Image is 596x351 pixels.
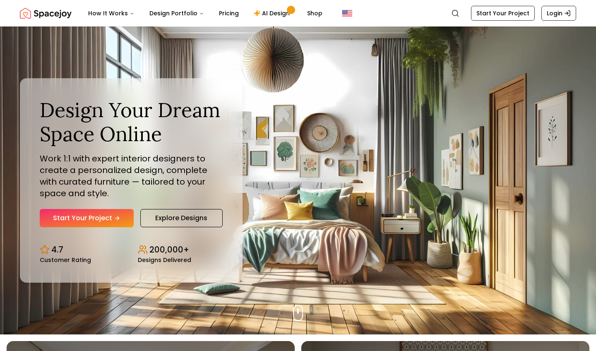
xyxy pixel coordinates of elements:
a: Start Your Project [471,6,535,21]
p: 200,000+ [149,244,189,255]
a: Login [541,6,576,21]
img: United States [342,8,352,18]
a: Spacejoy [20,5,72,22]
a: Explore Designs [140,209,223,227]
a: Pricing [212,5,245,22]
nav: Main [82,5,329,22]
img: Spacejoy Logo [20,5,72,22]
p: Work 1:1 with expert interior designers to create a personalized design, complete with curated fu... [40,153,223,199]
p: 4.7 [51,244,63,255]
small: Designs Delivered [138,257,191,263]
button: How It Works [82,5,141,22]
small: Customer Rating [40,257,91,263]
a: Shop [300,5,329,22]
a: Start Your Project [40,209,134,227]
a: AI Design [247,5,299,22]
div: Design stats [40,237,223,263]
button: Design Portfolio [143,5,211,22]
h1: Design Your Dream Space Online [40,98,223,146]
